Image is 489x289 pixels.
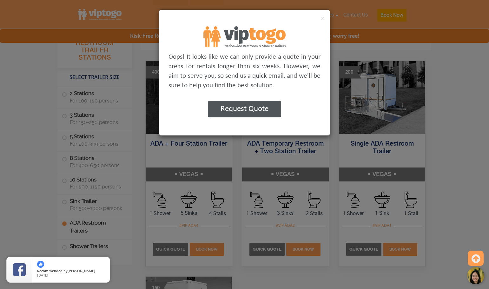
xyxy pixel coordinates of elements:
iframe: Live Chat Button [394,262,489,289]
button: Request Quote [208,101,281,117]
span: [DATE] [37,273,48,278]
p: Oops! It looks like we can only provide a quote in your areas for rentals longer than six weeks. ... [169,52,320,90]
img: footer logo [203,26,286,47]
img: thumbs up icon [37,261,44,268]
span: Recommended [37,268,63,273]
a: Request Quote [208,106,281,112]
span: [PERSON_NAME] [68,268,95,273]
button: × [321,14,325,22]
img: Review Rating [13,263,26,276]
span: by [37,269,105,273]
